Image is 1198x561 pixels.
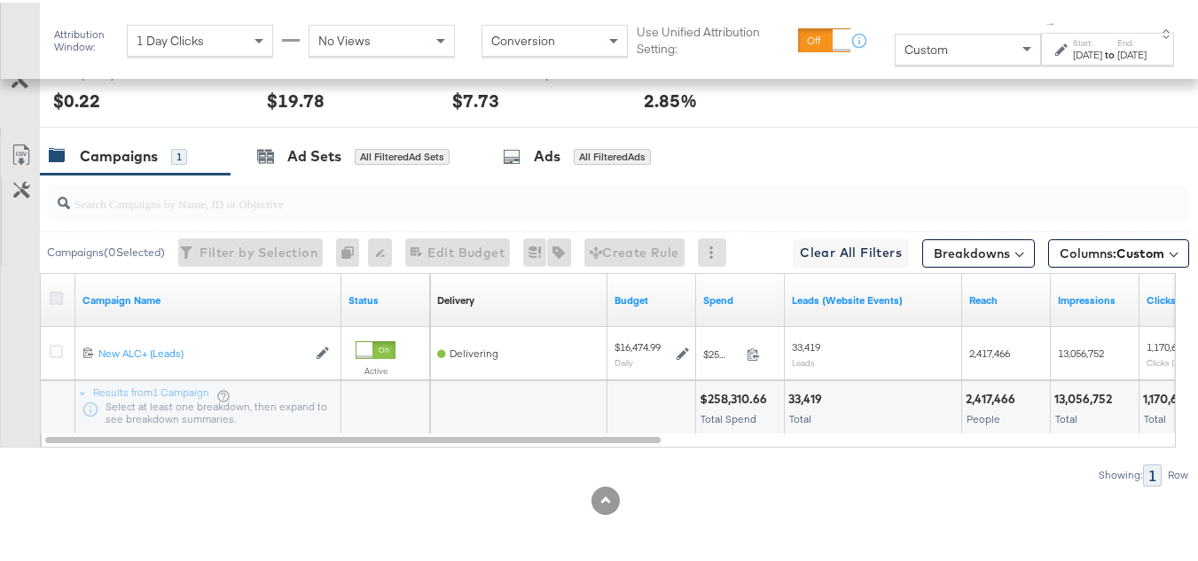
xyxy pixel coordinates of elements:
[967,409,1000,423] span: People
[80,144,158,164] div: Campaigns
[792,338,820,351] span: 33,419
[644,85,697,111] div: 2.85%
[1143,462,1162,484] div: 1
[1058,291,1132,305] a: The number of times your ad was served. On mobile apps an ad is counted as served the first time ...
[922,237,1035,265] button: Breakdowns
[1098,466,1143,479] div: Showing:
[1117,35,1147,46] label: End:
[701,409,756,423] span: Total Spend
[904,39,948,55] span: Custom
[70,176,1088,211] input: Search Campaigns by Name, ID or Objective
[792,291,955,305] a: The number of leads tracked by your Custom Audience pixel on your website after people viewed or ...
[615,291,689,305] a: The maximum amount you're willing to spend on your ads, on average each day or over the lifetime ...
[1144,409,1166,423] span: Total
[1143,388,1196,405] div: 1,170,626
[1117,45,1147,59] div: [DATE]
[703,345,740,358] span: $258,310.66
[1102,45,1117,58] strong: to
[491,30,555,46] span: Conversion
[356,362,395,374] label: Active
[792,355,815,365] sub: Leads
[137,30,204,46] span: 1 Day Clicks
[1116,243,1164,259] span: Custom
[171,146,187,162] div: 1
[267,85,325,111] div: $19.78
[1055,409,1077,423] span: Total
[437,291,474,305] a: Reflects the ability of your Ad Campaign to achieve delivery based on ad states, schedule and bud...
[1058,344,1104,357] span: 13,056,752
[452,85,499,111] div: $7.73
[98,344,307,359] a: New ALC+ (Leads)
[637,21,790,54] label: Use Unified Attribution Setting:
[1147,338,1187,351] span: 1,170,626
[534,144,560,164] div: Ads
[969,344,1010,357] span: 2,417,466
[1060,242,1164,260] span: Columns:
[318,30,371,46] span: No Views
[1147,355,1192,365] sub: Clicks (Link)
[1073,45,1102,59] div: [DATE]
[53,26,118,51] div: Attribution Window:
[1048,237,1189,265] button: Columns:Custom
[800,239,902,261] span: Clear All Filters
[574,146,651,162] div: All Filtered Ads
[47,242,165,258] div: Campaigns ( 0 Selected)
[969,291,1044,305] a: The number of people your ad was served to.
[703,291,778,305] a: The total amount spent to date.
[1043,19,1060,25] span: ↑
[788,388,827,405] div: 33,419
[1054,388,1117,405] div: 13,056,752
[615,338,661,352] div: $16,474.99
[437,291,474,305] div: Delivery
[53,85,100,111] div: $0.22
[789,409,811,423] span: Total
[287,144,341,164] div: Ad Sets
[98,344,307,358] div: New ALC+ (Leads)
[348,291,423,305] a: Shows the current state of your Ad Campaign.
[450,344,498,357] span: Delivering
[966,388,1021,405] div: 2,417,466
[336,236,368,264] div: 0
[793,237,909,265] button: Clear All Filters
[1167,466,1189,479] div: Row
[355,146,450,162] div: All Filtered Ad Sets
[700,388,772,405] div: $258,310.66
[1073,35,1102,46] label: Start:
[82,291,334,305] a: Your campaign name.
[615,355,633,365] sub: Daily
